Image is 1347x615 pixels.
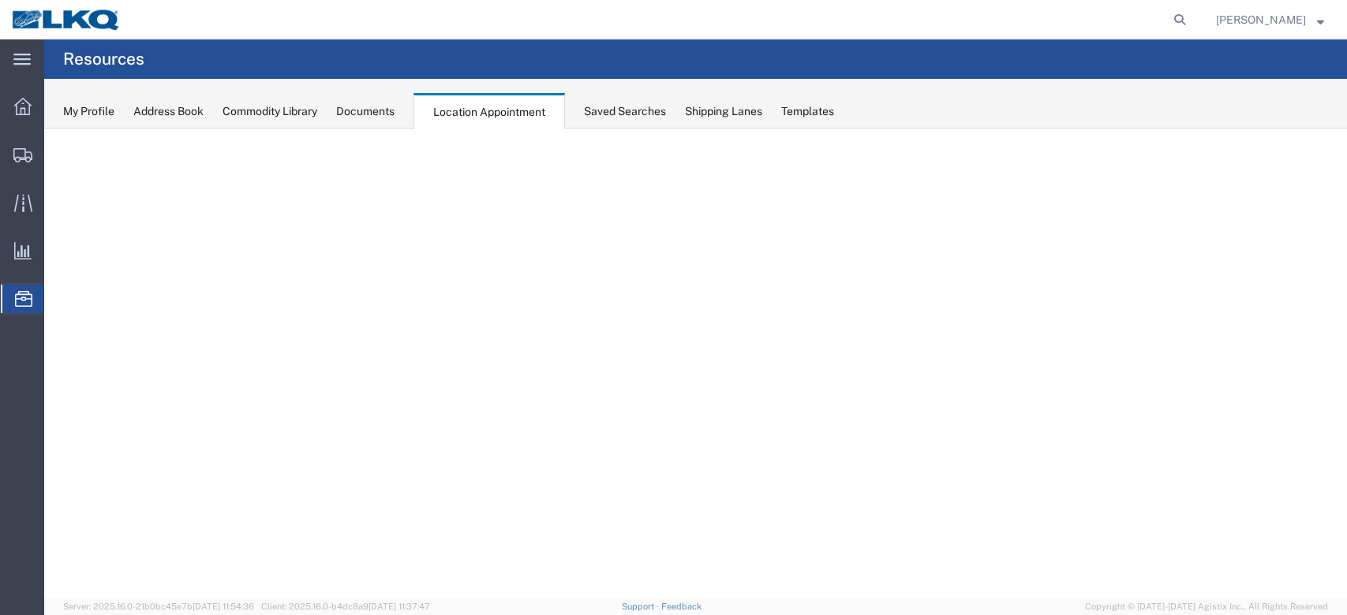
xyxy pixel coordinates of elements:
div: Commodity Library [223,103,317,120]
span: [DATE] 11:37:47 [369,602,430,611]
div: Location Appointment [413,93,565,129]
div: Address Book [133,103,204,120]
span: [DATE] 11:54:36 [193,602,254,611]
a: Feedback [661,602,702,611]
div: Saved Searches [584,103,666,120]
div: Documents [336,103,395,120]
div: Templates [781,103,834,120]
span: Client: 2025.16.0-b4dc8a9 [261,602,430,611]
img: logo [11,8,122,32]
h4: Resources [63,39,144,79]
div: My Profile [63,103,114,120]
div: Shipping Lanes [685,103,762,120]
span: Server: 2025.16.0-21b0bc45e7b [63,602,254,611]
iframe: FS Legacy Container [44,129,1347,598]
a: Support [622,602,661,611]
button: [PERSON_NAME] [1215,10,1325,29]
span: Christopher Sanchez [1216,11,1306,28]
span: Copyright © [DATE]-[DATE] Agistix Inc., All Rights Reserved [1085,600,1328,613]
